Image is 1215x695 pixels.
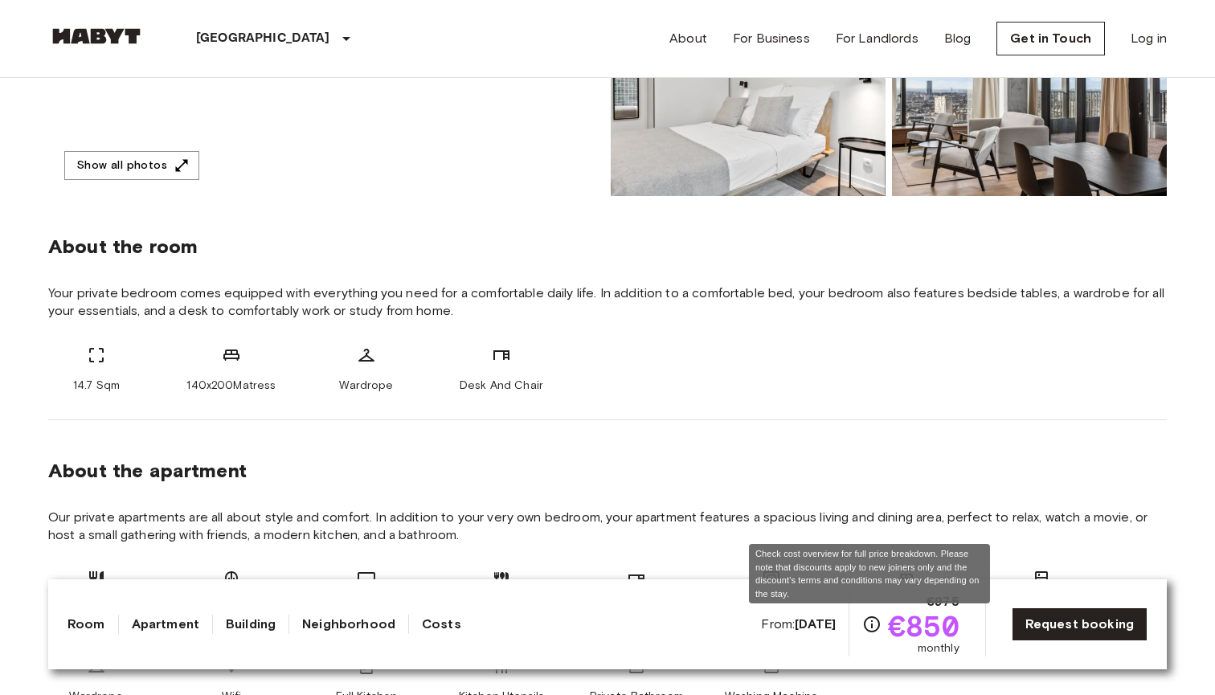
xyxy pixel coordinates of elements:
[48,459,247,483] span: About the apartment
[761,615,836,633] span: From:
[1012,607,1147,641] a: Request booking
[996,22,1105,55] a: Get in Touch
[944,29,972,48] a: Blog
[836,29,918,48] a: For Landlords
[48,235,1167,259] span: About the room
[749,544,990,603] div: Check cost overview for full price breakdown. Please note that discounts apply to new joiners onl...
[1131,29,1167,48] a: Log in
[48,509,1167,544] span: Our private apartments are all about style and comfort. In addition to your very own bedroom, you...
[64,151,199,181] button: Show all photos
[795,616,836,632] b: [DATE]
[339,378,393,394] span: Wardrope
[862,615,882,634] svg: Check cost overview for full price breakdown. Please note that discounts apply to new joiners onl...
[48,28,145,44] img: Habyt
[302,615,395,634] a: Neighborhood
[196,29,330,48] p: [GEOGRAPHIC_DATA]
[67,615,105,634] a: Room
[422,615,461,634] a: Costs
[132,615,199,634] a: Apartment
[888,611,959,640] span: €850
[48,284,1167,320] span: Your private bedroom comes equipped with everything you need for a comfortable daily life. In add...
[226,615,276,634] a: Building
[186,378,276,394] span: 140x200Matress
[460,378,543,394] span: Desk And Chair
[73,378,120,394] span: 14.7 Sqm
[733,29,810,48] a: For Business
[669,29,707,48] a: About
[918,640,959,656] span: monthly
